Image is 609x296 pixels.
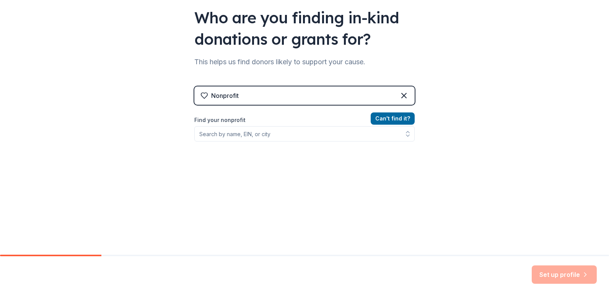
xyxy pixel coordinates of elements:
[194,7,415,50] div: Who are you finding in-kind donations or grants for?
[371,112,415,125] button: Can't find it?
[211,91,239,100] div: Nonprofit
[194,126,415,141] input: Search by name, EIN, or city
[194,115,415,125] label: Find your nonprofit
[194,56,415,68] div: This helps us find donors likely to support your cause.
